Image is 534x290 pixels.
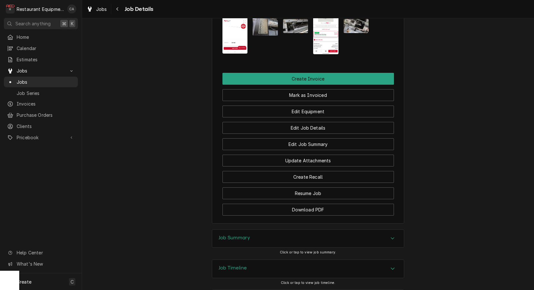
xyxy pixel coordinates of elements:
span: Click or tap to view job timeline. [281,281,335,285]
button: Accordion Details Expand Trigger [212,260,404,278]
span: Clients [17,123,75,130]
button: Search anything⌘K [4,18,78,29]
div: Button Group Row [222,85,394,101]
span: Jobs [17,79,75,85]
a: Jobs [4,77,78,87]
a: Calendar [4,43,78,54]
a: Jobs [84,4,110,14]
span: Estimates [17,56,75,63]
div: Restaurant Equipment Diagnostics's Avatar [6,4,15,13]
span: Invoices [17,100,75,107]
div: Button Group Row [222,183,394,199]
div: Button Group Row [222,199,394,216]
a: Purchase Orders [4,110,78,120]
span: ⌘ [62,20,66,27]
button: Create Recall [222,171,394,183]
div: Button Group Row [222,134,394,150]
div: Chrissy Adams's Avatar [67,4,76,13]
span: Jobs [96,6,107,13]
div: Job Summary [212,229,404,248]
span: Job Details [123,5,154,13]
div: Restaurant Equipment Diagnostics [17,6,64,13]
img: r9Gt7zMTYWSAtKauUHYN [344,19,369,33]
span: Create [17,279,31,285]
div: Button Group Row [222,73,394,85]
div: Accordion Header [212,260,404,278]
button: Download PDF [222,204,394,216]
span: Pricebook [17,134,65,141]
button: Accordion Details Expand Trigger [212,230,404,248]
img: wAxeyiT6T7CSoLscQgqW [253,17,278,36]
span: C [71,278,74,285]
span: What's New [17,260,74,267]
div: Button Group Row [222,117,394,134]
span: Calendar [17,45,75,52]
span: Jobs [17,67,65,74]
button: Update Attachments [222,155,394,166]
a: Go to Help Center [4,247,78,258]
button: Edit Job Summary [222,138,394,150]
div: R [6,4,15,13]
span: Home [17,34,75,40]
img: inG7FYg0TmKHwbg11klQ [283,19,308,33]
div: Button Group Row [222,101,394,117]
a: Go to Pricebook [4,132,78,143]
span: Search anything [15,20,51,27]
div: Button Group [222,73,394,216]
a: Estimates [4,54,78,65]
span: Purchase Orders [17,112,75,118]
a: Go to Jobs [4,65,78,76]
a: Invoices [4,98,78,109]
button: Edit Equipment [222,106,394,117]
button: Create Invoice [222,73,394,85]
button: Mark as Invoiced [222,89,394,101]
a: Job Series [4,88,78,98]
div: Accordion Header [212,230,404,248]
h3: Job Summary [219,235,250,241]
div: Job Timeline [212,260,404,278]
div: Button Group Row [222,150,394,166]
span: Click or tap to view job summary. [280,250,336,254]
a: Home [4,32,78,42]
span: K [71,20,74,27]
span: Help Center [17,249,74,256]
button: Resume Job [222,187,394,199]
button: Edit Job Details [222,122,394,134]
div: CA [67,4,76,13]
a: Clients [4,121,78,132]
div: Button Group Row [222,166,394,183]
a: Go to What's New [4,259,78,269]
button: Navigate back [113,4,123,14]
span: Job Series [17,90,75,97]
h3: Job Timeline [219,265,247,271]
